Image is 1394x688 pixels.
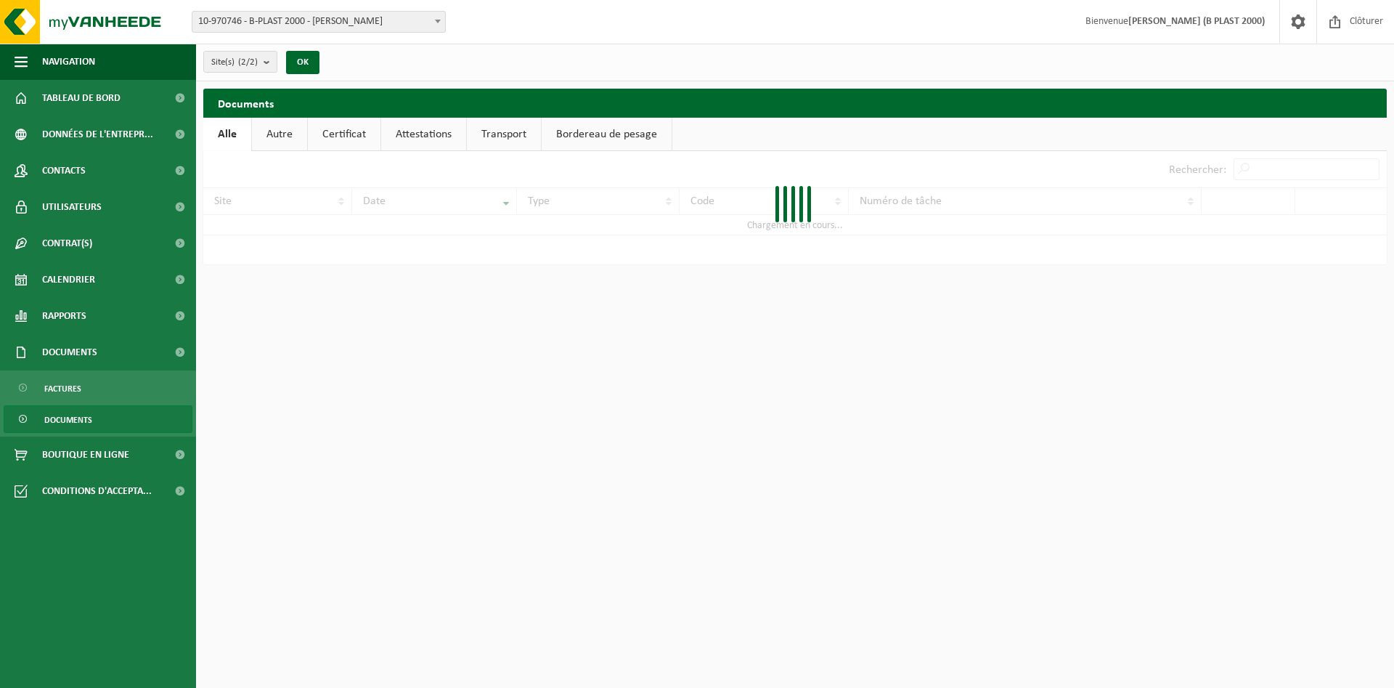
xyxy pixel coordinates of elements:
[42,262,95,298] span: Calendrier
[286,51,319,74] button: OK
[42,437,129,473] span: Boutique en ligne
[203,51,277,73] button: Site(s)(2/2)
[211,52,258,73] span: Site(s)
[203,89,1387,117] h2: Documents
[381,118,466,151] a: Attestations
[42,298,86,334] span: Rapports
[42,189,102,225] span: Utilisateurs
[42,80,121,116] span: Tableau de bord
[203,118,251,151] a: Alle
[44,375,81,402] span: Factures
[42,44,95,80] span: Navigation
[44,406,92,434] span: Documents
[4,405,192,433] a: Documents
[42,153,86,189] span: Contacts
[467,118,541,151] a: Transport
[252,118,307,151] a: Autre
[238,57,258,67] count: (2/2)
[42,116,153,153] span: Données de l'entrepr...
[42,225,92,262] span: Contrat(s)
[42,473,152,509] span: Conditions d'accepta...
[192,11,446,33] span: 10-970746 - B-PLAST 2000 - Aurich
[192,12,445,32] span: 10-970746 - B-PLAST 2000 - Aurich
[542,118,672,151] a: Bordereau de pesage
[1128,16,1265,27] strong: [PERSON_NAME] (B PLAST 2000)
[42,334,97,371] span: Documents
[4,374,192,402] a: Factures
[308,118,380,151] a: Certificat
